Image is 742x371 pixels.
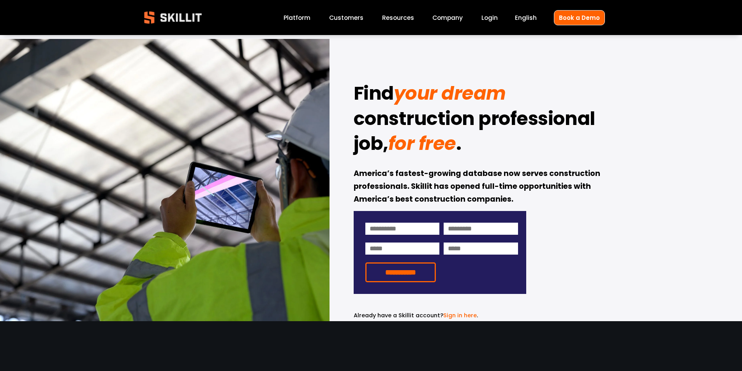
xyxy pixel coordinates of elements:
strong: Find [354,79,394,111]
a: Platform [284,12,310,23]
em: for free [388,130,456,156]
strong: . [456,129,462,161]
p: . [354,311,526,320]
a: Sign in here [443,311,477,319]
div: language picker [515,12,537,23]
img: Skillit [137,6,208,29]
a: Book a Demo [554,10,605,25]
a: Login [481,12,498,23]
span: English [515,13,537,22]
a: Customers [329,12,363,23]
strong: construction professional job, [354,104,599,161]
span: Resources [382,13,414,22]
span: Already have a Skillit account? [354,311,443,319]
em: your dream [394,80,506,106]
a: Company [432,12,463,23]
a: folder dropdown [382,12,414,23]
strong: America’s fastest-growing database now serves construction professionals. Skillit has opened full... [354,168,602,206]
